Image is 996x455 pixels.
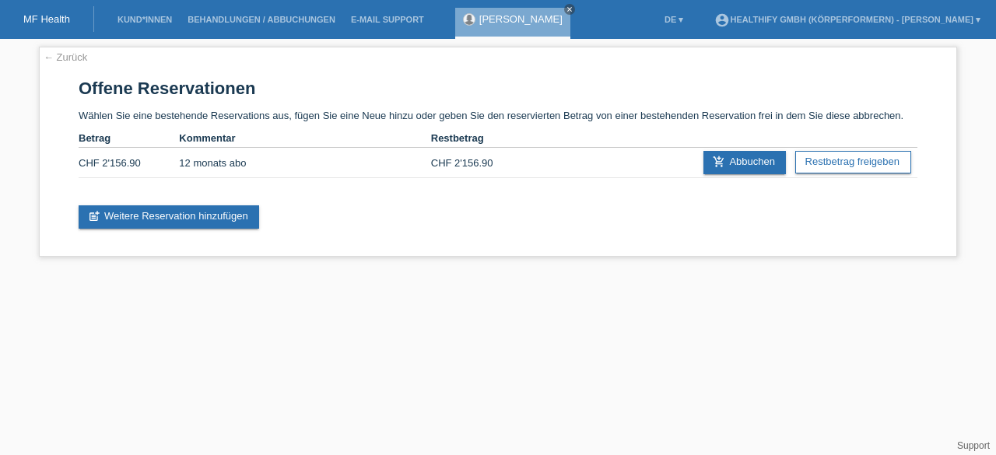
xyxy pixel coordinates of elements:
a: Restbetrag freigeben [795,151,911,173]
a: DE ▾ [657,15,691,24]
h1: Offene Reservationen [79,79,917,98]
i: account_circle [714,12,730,28]
td: CHF 2'156.90 [431,148,531,178]
td: CHF 2'156.90 [79,148,179,178]
a: MF Health [23,13,70,25]
div: Wählen Sie eine bestehende Reservations aus, fügen Sie eine Neue hinzu oder geben Sie den reservi... [39,47,957,257]
th: Betrag [79,129,179,148]
a: close [564,4,575,15]
th: Kommentar [179,129,430,148]
a: Kund*innen [110,15,180,24]
i: post_add [88,210,100,222]
i: add_shopping_cart [713,156,725,168]
a: E-Mail Support [343,15,432,24]
a: post_addWeitere Reservation hinzufügen [79,205,259,229]
i: close [566,5,573,13]
th: Restbetrag [431,129,531,148]
td: 12 monats abo [179,148,430,178]
a: Support [957,440,990,451]
a: ← Zurück [44,51,87,63]
a: Behandlungen / Abbuchungen [180,15,343,24]
a: add_shopping_cartAbbuchen [703,151,786,174]
a: account_circleHealthify GmbH (Körperformern) - [PERSON_NAME] ▾ [707,15,988,24]
a: [PERSON_NAME] [479,13,563,25]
